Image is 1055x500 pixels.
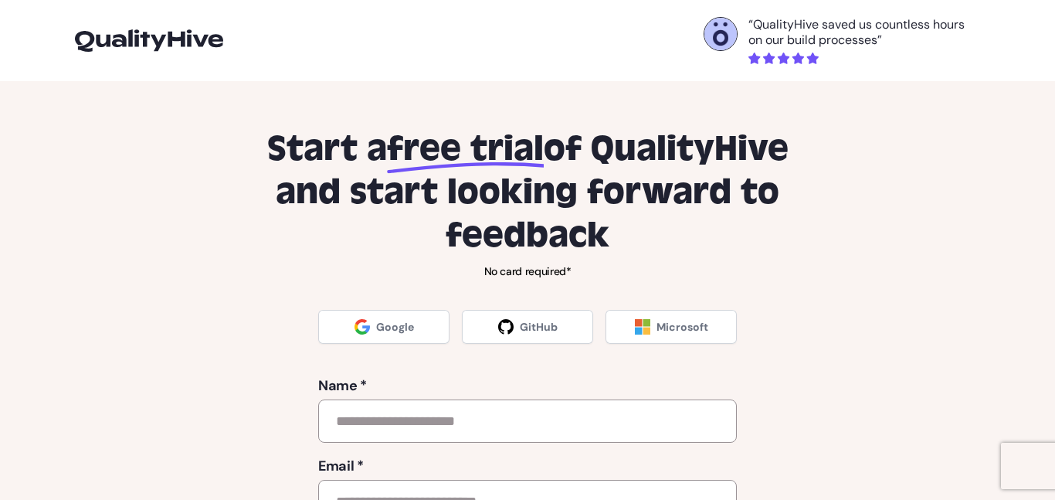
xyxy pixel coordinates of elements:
[462,310,593,344] a: GitHub
[387,128,544,171] span: free trial
[606,310,737,344] a: Microsoft
[748,17,980,48] p: “QualityHive saved us countless hours on our build processes”
[656,319,708,335] span: Microsoft
[376,319,414,335] span: Google
[318,310,449,344] a: Google
[75,29,223,51] img: logo-icon
[267,128,387,171] span: Start a
[276,128,789,257] span: of QualityHive and start looking forward to feedback
[318,455,737,477] label: Email *
[243,264,812,279] p: No card required*
[704,18,737,50] img: Otelli Design
[318,375,737,396] label: Name *
[520,319,558,335] span: GitHub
